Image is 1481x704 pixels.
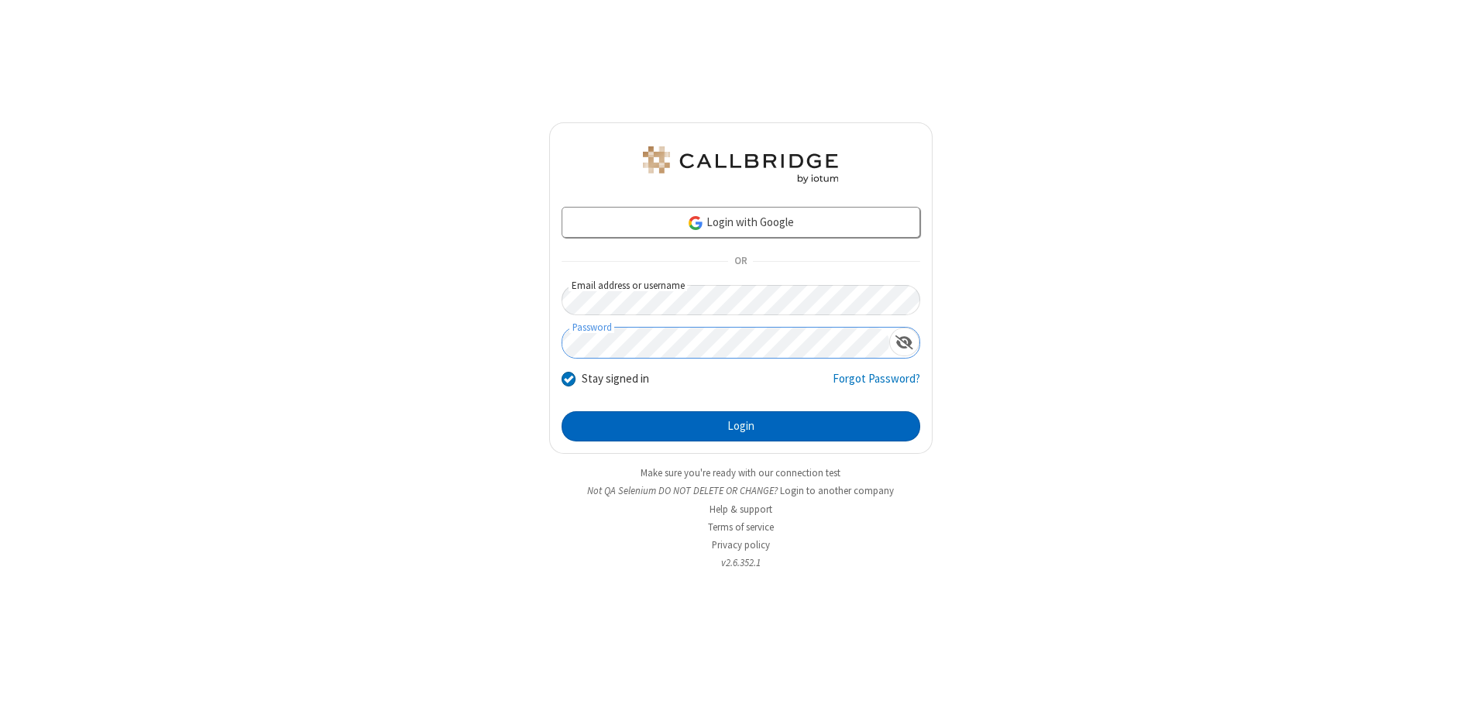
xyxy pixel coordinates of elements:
a: Make sure you're ready with our connection test [641,466,840,479]
button: Login to another company [780,483,894,498]
a: Forgot Password? [833,370,920,400]
li: Not QA Selenium DO NOT DELETE OR CHANGE? [549,483,933,498]
a: Terms of service [708,520,774,534]
a: Help & support [710,503,772,516]
img: google-icon.png [687,215,704,232]
label: Stay signed in [582,370,649,388]
span: OR [728,251,753,273]
div: Show password [889,328,919,356]
a: Login with Google [562,207,920,238]
button: Login [562,411,920,442]
input: Password [562,328,889,358]
li: v2.6.352.1 [549,555,933,570]
img: QA Selenium DO NOT DELETE OR CHANGE [640,146,841,184]
a: Privacy policy [712,538,770,551]
input: Email address or username [562,285,920,315]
